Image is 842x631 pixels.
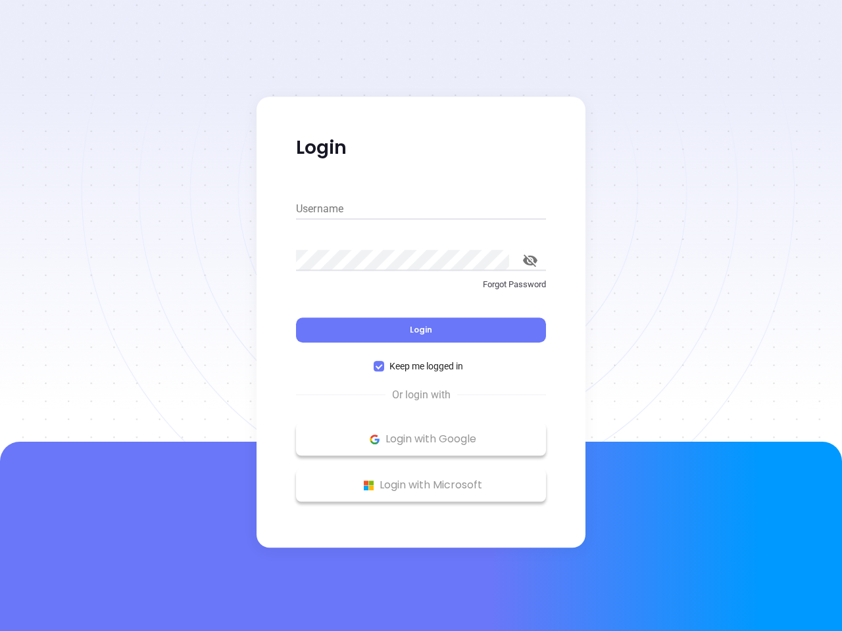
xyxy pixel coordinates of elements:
span: Or login with [385,387,457,403]
a: Forgot Password [296,278,546,302]
button: Login [296,317,546,342]
img: Microsoft Logo [360,477,377,494]
p: Login with Microsoft [303,475,539,495]
button: Microsoft Logo Login with Microsoft [296,469,546,502]
img: Google Logo [366,431,383,448]
p: Login with Google [303,429,539,449]
span: Keep me logged in [384,359,468,373]
p: Login [296,136,546,160]
span: Login [410,324,432,335]
button: Google Logo Login with Google [296,423,546,456]
button: toggle password visibility [514,245,546,276]
p: Forgot Password [296,278,546,291]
